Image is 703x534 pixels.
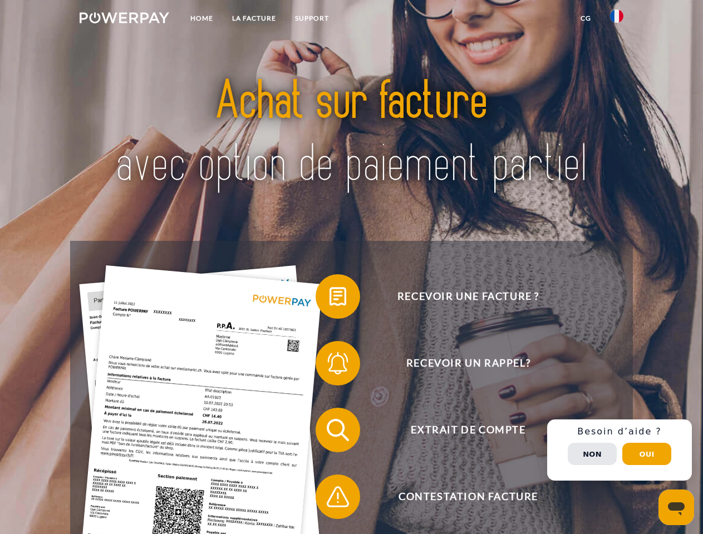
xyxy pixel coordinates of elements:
span: Recevoir un rappel? [332,341,604,385]
span: Recevoir une facture ? [332,274,604,319]
a: Support [286,8,338,28]
a: CG [571,8,601,28]
span: Extrait de compte [332,408,604,452]
img: fr [610,9,623,23]
span: Contestation Facture [332,474,604,519]
a: Home [181,8,223,28]
img: logo-powerpay-white.svg [80,12,169,23]
button: Oui [622,443,671,465]
div: Schnellhilfe [547,419,692,481]
iframe: Bouton de lancement de la fenêtre de messagerie [658,489,694,525]
button: Extrait de compte [316,408,605,452]
img: qb_bill.svg [324,283,352,310]
button: Contestation Facture [316,474,605,519]
button: Non [568,443,617,465]
img: qb_warning.svg [324,483,352,511]
h3: Besoin d’aide ? [554,426,685,437]
button: Recevoir un rappel? [316,341,605,385]
button: Recevoir une facture ? [316,274,605,319]
img: title-powerpay_fr.svg [106,53,597,213]
img: qb_bell.svg [324,349,352,377]
a: LA FACTURE [223,8,286,28]
img: qb_search.svg [324,416,352,444]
